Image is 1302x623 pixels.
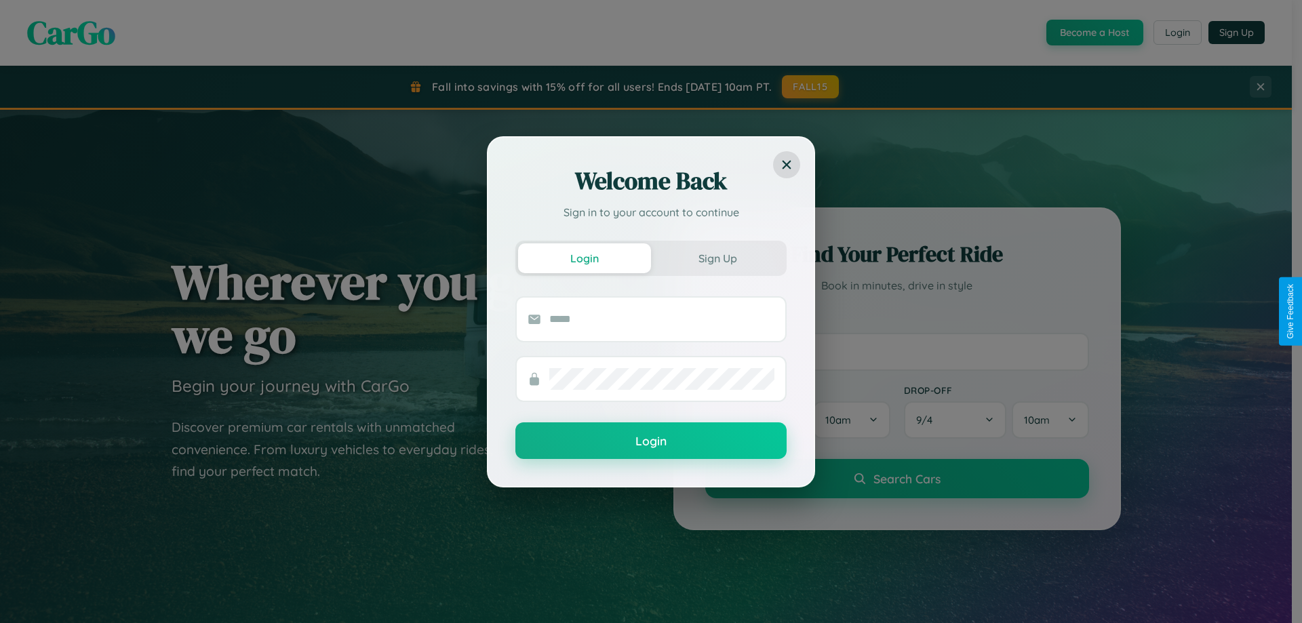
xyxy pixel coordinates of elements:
[518,243,651,273] button: Login
[515,422,787,459] button: Login
[515,204,787,220] p: Sign in to your account to continue
[1286,284,1295,339] div: Give Feedback
[515,165,787,197] h2: Welcome Back
[651,243,784,273] button: Sign Up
